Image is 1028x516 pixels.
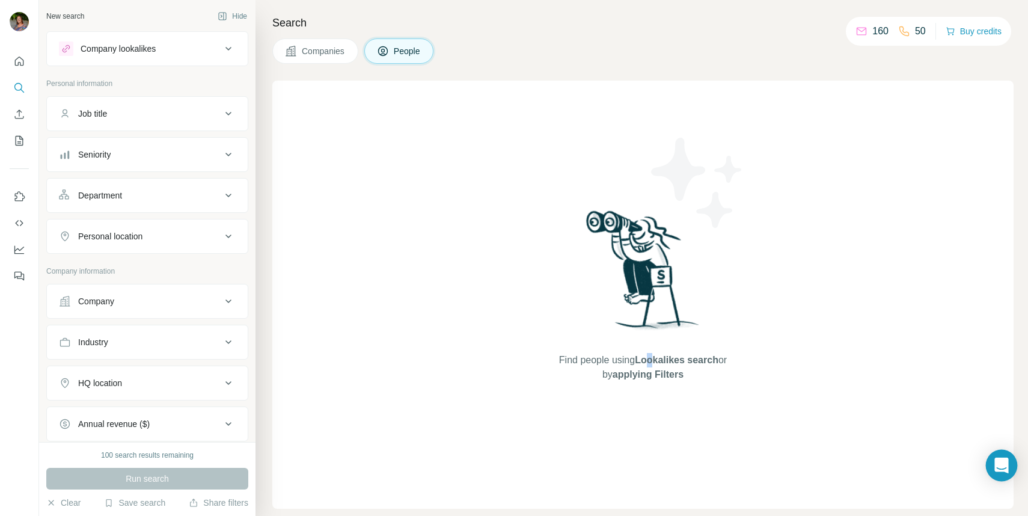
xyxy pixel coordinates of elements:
div: Annual revenue ($) [78,418,150,430]
div: 100 search results remaining [101,450,194,461]
button: Dashboard [10,239,29,260]
button: Industry [47,328,248,357]
h4: Search [272,14,1014,31]
div: Company lookalikes [81,43,156,55]
span: applying Filters [613,369,684,379]
div: New search [46,11,84,22]
div: Company [78,295,114,307]
p: 160 [872,24,889,38]
p: 50 [915,24,926,38]
span: Lookalikes search [635,355,718,365]
button: Job title [47,99,248,128]
img: Surfe Illustration - Woman searching with binoculars [581,207,706,342]
div: Open Intercom Messenger [986,450,1018,482]
div: Personal location [78,230,142,242]
p: Company information [46,266,248,277]
img: Surfe Illustration - Stars [643,129,751,237]
button: Seniority [47,140,248,169]
img: Avatar [10,12,29,31]
div: HQ location [78,377,122,389]
button: Buy credits [946,23,1002,40]
div: Department [78,189,122,201]
button: Use Surfe on LinkedIn [10,186,29,207]
button: Search [10,77,29,99]
button: Department [47,181,248,210]
div: Seniority [78,149,111,161]
button: Annual revenue ($) [47,410,248,438]
button: My lists [10,130,29,152]
div: Industry [78,336,108,348]
button: Company [47,287,248,316]
button: Quick start [10,51,29,72]
button: Company lookalikes [47,34,248,63]
button: Save search [104,497,165,509]
span: People [394,45,421,57]
button: Use Surfe API [10,212,29,234]
button: Share filters [189,497,248,509]
button: Hide [209,7,255,25]
button: Personal location [47,222,248,251]
p: Personal information [46,78,248,89]
span: Companies [302,45,346,57]
div: Job title [78,108,107,120]
span: Find people using or by [546,353,739,382]
button: Clear [46,497,81,509]
button: HQ location [47,369,248,398]
button: Feedback [10,265,29,287]
button: Enrich CSV [10,103,29,125]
